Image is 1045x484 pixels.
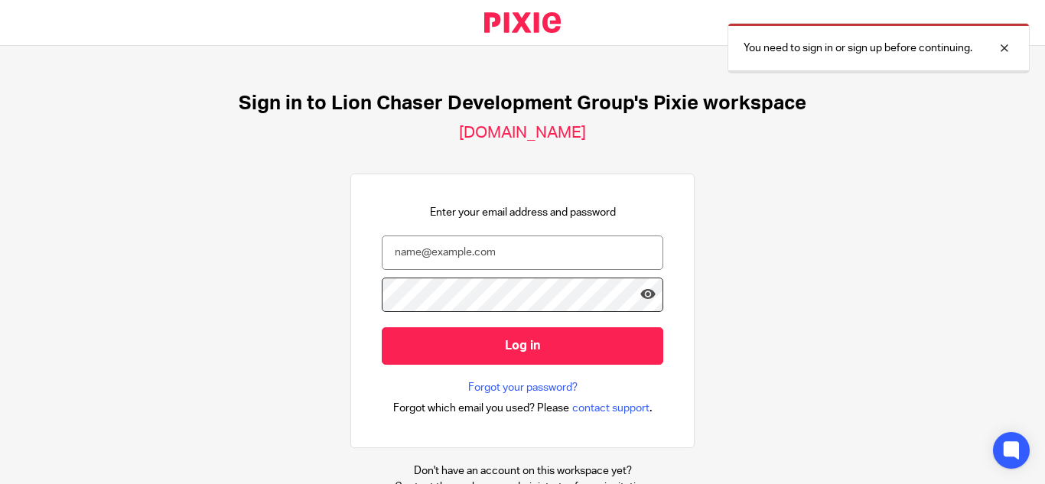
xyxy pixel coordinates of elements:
[382,236,663,270] input: name@example.com
[459,123,586,143] h2: [DOMAIN_NAME]
[744,41,972,56] p: You need to sign in or sign up before continuing.
[393,399,653,417] div: .
[430,205,616,220] p: Enter your email address and password
[468,380,578,395] a: Forgot your password?
[395,463,650,479] p: Don't have an account on this workspace yet?
[239,92,806,115] h1: Sign in to Lion Chaser Development Group's Pixie workspace
[382,327,663,365] input: Log in
[393,401,569,416] span: Forgot which email you used? Please
[572,401,649,416] span: contact support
